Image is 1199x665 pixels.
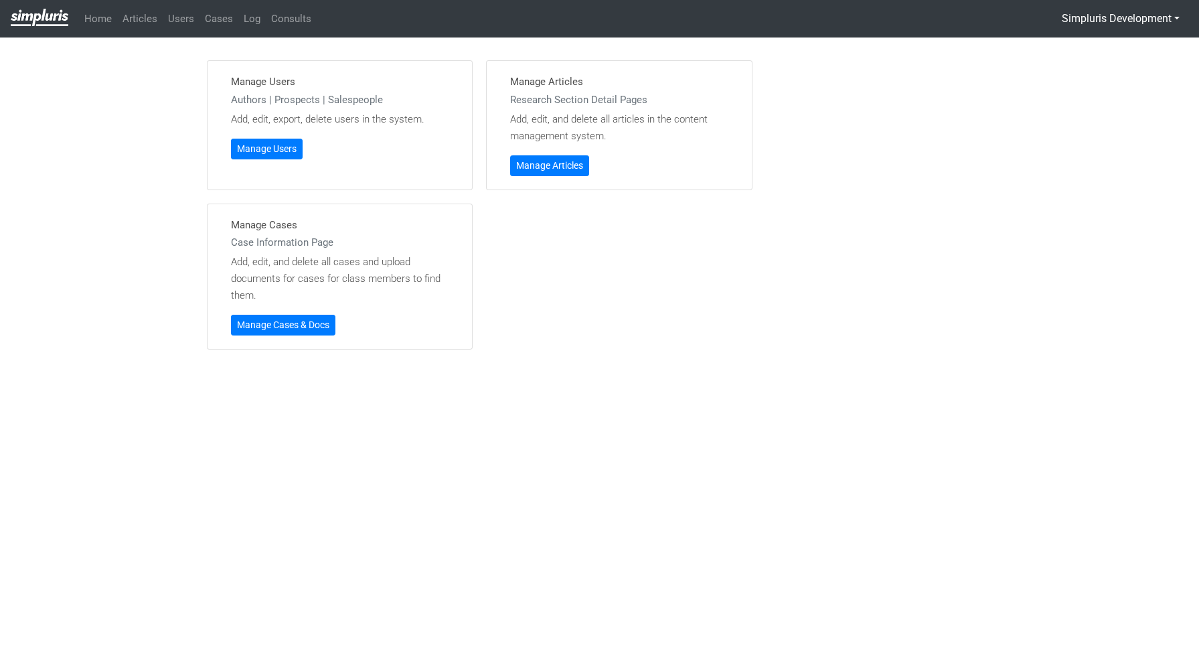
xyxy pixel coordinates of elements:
img: Privacy-class-action [11,9,68,26]
h5: Manage Users [231,74,449,90]
h6: Case Information Page [231,236,449,248]
p: Add, edit, export, delete users in the system. [231,111,449,128]
a: Users [163,6,199,32]
button: Simpluris Development [1053,6,1188,31]
h6: Research Section Detail Pages [510,94,728,106]
a: Consults [266,6,317,32]
a: Home [79,6,117,32]
h5: Manage Articles [510,74,728,90]
a: Manage Cases & Docs [231,315,335,336]
a: Manage Articles [510,155,589,176]
p: Add, edit, and delete all articles in the content management system. [510,111,728,145]
a: Manage Users [231,139,303,159]
a: Cases [199,6,238,32]
h6: Authors | Prospects | Salespeople [231,94,449,106]
p: Add, edit, and delete all cases and upload documents for cases for class members to find them. [231,254,449,304]
a: Log [238,6,266,32]
a: Articles [117,6,163,32]
h5: Manage Cases [231,218,449,233]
